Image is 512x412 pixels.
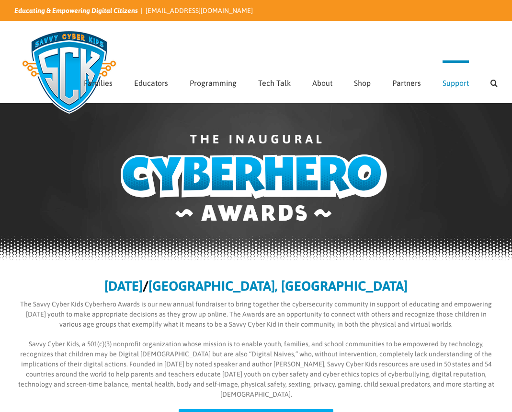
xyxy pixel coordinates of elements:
a: Programming [190,60,237,103]
a: Partners [392,60,421,103]
span: About [312,79,332,87]
a: Support [443,60,469,103]
span: Programming [190,79,237,87]
img: Savvy Cyber Kids Logo [14,24,124,120]
span: Partners [392,79,421,87]
span: Support [443,79,469,87]
i: Educating & Empowering Digital Citizens [14,7,138,14]
a: About [312,60,332,103]
b: [GEOGRAPHIC_DATA], [GEOGRAPHIC_DATA] [148,278,408,294]
a: Families [84,60,113,103]
span: Educators [134,79,168,87]
b: / [143,278,148,294]
b: [DATE] [104,278,143,294]
nav: Main Menu [84,60,498,103]
p: The Savvy Cyber Kids Cyberhero Awards is our new annual fundraiser to bring together the cybersec... [14,299,498,330]
a: Shop [354,60,371,103]
p: Savvy Cyber Kids, a 501(c)(3) nonprofit organization whose mission is to enable youth, families, ... [14,339,498,400]
a: [EMAIL_ADDRESS][DOMAIN_NAME] [146,7,253,14]
a: Educators [134,60,168,103]
span: Families [84,79,113,87]
span: Tech Talk [258,79,291,87]
span: Shop [354,79,371,87]
a: Search [490,60,498,103]
a: Tech Talk [258,60,291,103]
